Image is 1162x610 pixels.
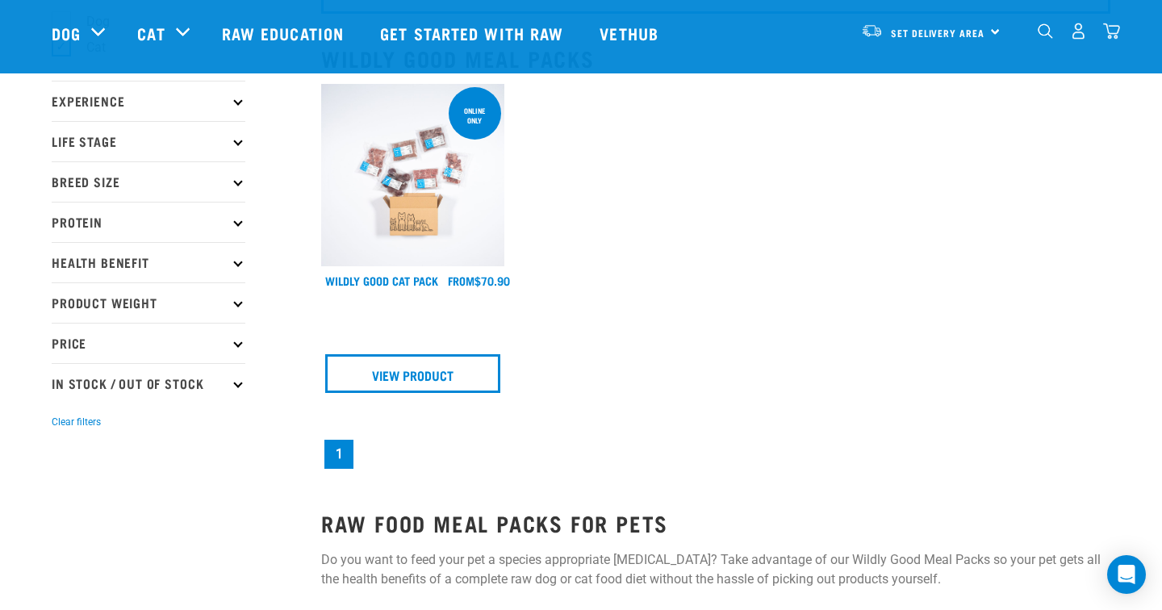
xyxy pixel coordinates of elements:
p: Breed Size [52,161,245,202]
a: Wildly Good Cat Pack [325,278,438,283]
a: View Product [325,354,500,393]
div: $70.90 [448,274,510,287]
a: Cat [137,21,165,45]
p: Experience [52,81,245,121]
p: In Stock / Out Of Stock [52,363,245,403]
p: Health Benefit [52,242,245,282]
img: home-icon@2x.png [1103,23,1120,40]
nav: pagination [321,437,1110,472]
a: Get started with Raw [364,1,583,65]
strong: RAW FOOD MEAL PACKS FOR PETS [321,516,668,529]
p: Price [52,323,245,363]
p: Protein [52,202,245,242]
img: user.png [1070,23,1087,40]
a: Vethub [583,1,679,65]
span: FROM [448,278,474,283]
p: Product Weight [52,282,245,323]
span: Set Delivery Area [891,30,984,36]
img: home-icon-1@2x.png [1038,23,1053,39]
a: Raw Education [206,1,364,65]
a: Dog [52,21,81,45]
div: ONLINE ONLY [449,98,501,132]
img: van-moving.png [861,23,883,38]
button: Clear filters [52,415,101,429]
img: Cat 0 2sec [321,84,504,267]
p: Life Stage [52,121,245,161]
div: Open Intercom Messenger [1107,555,1146,594]
a: Page 1 [324,440,353,469]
